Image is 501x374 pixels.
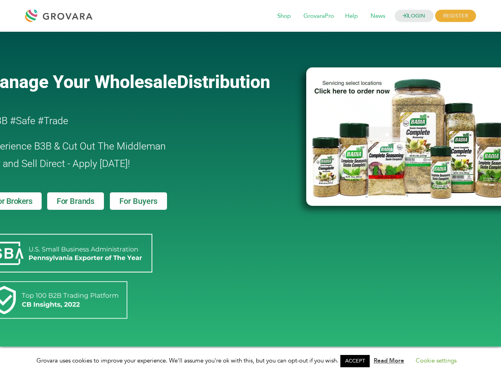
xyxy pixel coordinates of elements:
[374,357,404,364] a: Read More
[272,9,296,24] span: Shop
[365,9,391,24] span: News
[416,357,457,364] a: Cookie settings
[47,192,104,210] a: For Brands
[272,12,296,21] a: Shop
[57,197,94,205] span: For Brands
[119,197,157,205] span: For Buyers
[395,10,434,22] a: LOGIN
[177,71,270,92] span: Distribution
[340,12,363,21] a: Help
[298,12,340,21] a: GrovaraPro
[340,355,370,367] a: ACCEPT
[36,357,465,364] span: Grovara uses cookies to improve your experience. We'll assume you're ok with this, but you can op...
[298,9,340,24] span: GrovaraPro
[365,12,391,21] a: News
[340,9,363,24] span: Help
[110,192,167,210] a: For Buyers
[435,10,476,22] span: REGISTER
